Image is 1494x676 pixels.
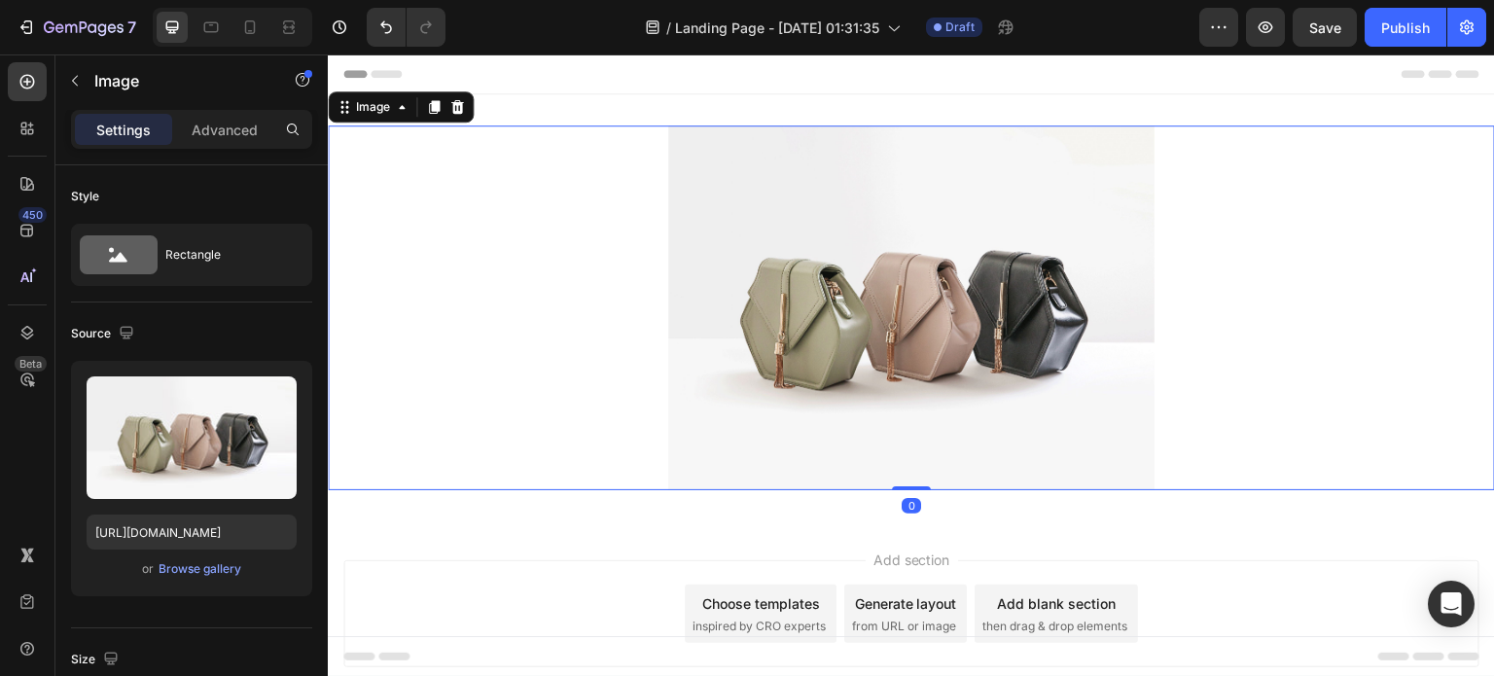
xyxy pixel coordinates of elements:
div: Generate layout [527,539,629,559]
div: Style [71,188,99,205]
div: Add blank section [669,539,788,559]
p: Advanced [192,120,258,140]
span: Landing Page - [DATE] 01:31:35 [675,18,879,38]
button: Save [1293,8,1357,47]
div: Size [71,647,123,673]
div: Beta [15,356,47,372]
div: Undo/Redo [367,8,445,47]
div: Rectangle [165,232,284,277]
p: 7 [127,16,136,39]
img: image_demo.jpg [340,71,827,436]
div: 0 [574,444,593,459]
div: Publish [1381,18,1430,38]
div: Source [71,321,138,347]
span: / [666,18,671,38]
span: then drag & drop elements [655,563,800,581]
div: Open Intercom Messenger [1428,581,1475,627]
p: Image [94,69,260,92]
img: preview-image [87,376,297,499]
span: from URL or image [524,563,628,581]
div: Choose templates [374,539,492,559]
p: Settings [96,120,151,140]
button: 7 [8,8,145,47]
span: Draft [945,18,975,36]
span: Add section [538,495,630,516]
input: https://example.com/image.jpg [87,515,297,550]
span: inspired by CRO experts [365,563,498,581]
div: Image [24,44,66,61]
button: Browse gallery [158,559,242,579]
button: Publish [1365,8,1446,47]
iframe: Design area [328,54,1494,676]
span: or [142,557,154,581]
div: Browse gallery [159,560,241,578]
span: Save [1309,19,1341,36]
div: 450 [18,207,47,223]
